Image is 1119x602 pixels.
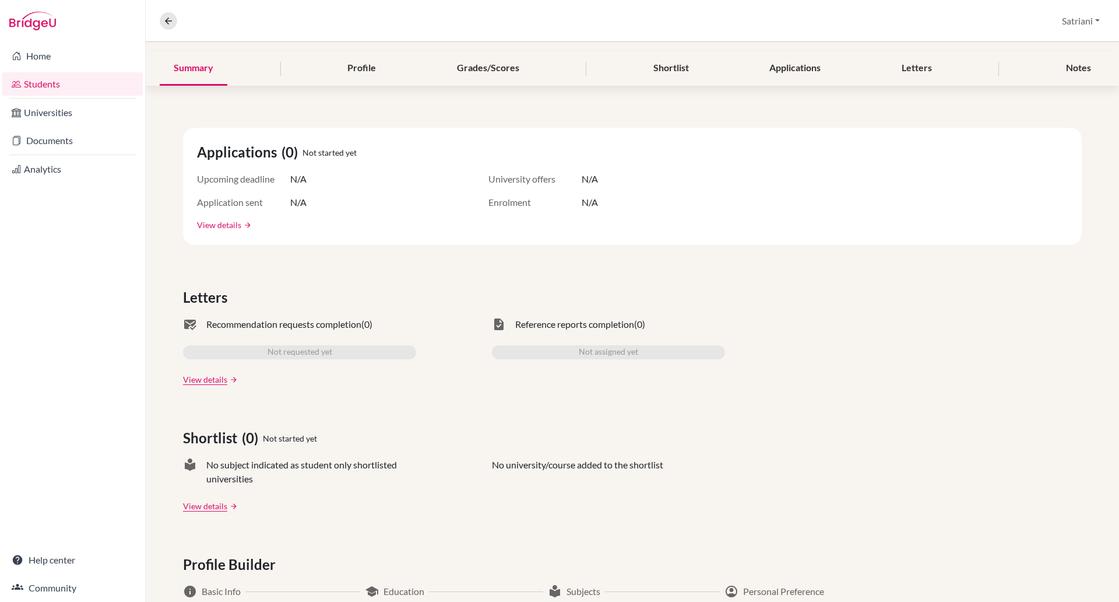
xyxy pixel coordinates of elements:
span: Subjects [566,584,600,598]
span: No subject indicated as student only shortlisted universities [206,458,416,486]
span: (0) [361,317,372,331]
a: arrow_forward [227,376,238,384]
div: Notes [1052,51,1105,86]
span: N/A [290,172,307,186]
span: N/A [582,195,598,209]
span: task [492,317,506,331]
a: Help center [2,548,143,572]
img: Bridge-U [9,12,56,30]
span: Not requested yet [268,345,332,359]
a: arrow_forward [227,502,238,510]
button: Satriani [1057,10,1105,32]
span: local_library [183,458,197,486]
span: (0) [242,428,263,449]
a: View details [183,373,227,386]
a: Analytics [2,157,143,181]
span: (0) [281,142,302,163]
div: Shortlist [639,51,703,86]
a: View details [183,500,227,512]
span: Shortlist [183,428,242,449]
span: Personal Preference [743,584,824,598]
a: View details [197,219,241,231]
a: Community [2,576,143,600]
span: Not assigned yet [579,345,638,359]
div: Letters [888,51,946,86]
a: arrow_forward [241,221,252,229]
span: Profile Builder [183,554,280,575]
div: Profile [333,51,390,86]
span: account_circle [724,584,738,598]
span: local_library [548,584,562,598]
a: Documents [2,129,143,152]
span: Upcoming deadline [197,172,290,186]
div: Grades/Scores [443,51,533,86]
span: Letters [183,287,232,308]
span: Recommendation requests completion [206,317,361,331]
span: Not started yet [302,146,357,159]
span: Not started yet [263,432,317,444]
span: Application sent [197,195,290,209]
span: Basic Info [202,584,241,598]
span: info [183,584,197,598]
p: No university/course added to the shortlist [492,458,663,486]
span: N/A [290,195,307,209]
span: Enrolment [488,195,582,209]
span: Applications [197,142,281,163]
span: (0) [634,317,645,331]
span: school [365,584,379,598]
span: mark_email_read [183,317,197,331]
span: N/A [582,172,598,186]
a: Home [2,44,143,68]
div: Applications [755,51,835,86]
span: University offers [488,172,582,186]
span: Reference reports completion [515,317,634,331]
span: Education [383,584,424,598]
div: Summary [160,51,227,86]
a: Universities [2,101,143,124]
a: Students [2,72,143,96]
